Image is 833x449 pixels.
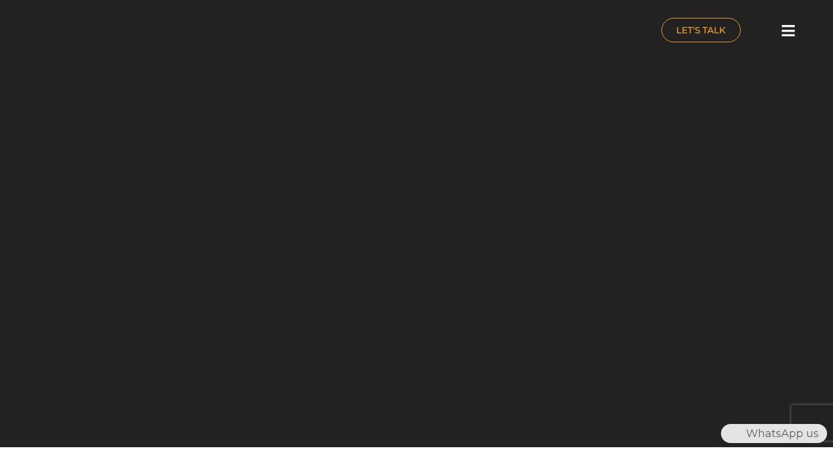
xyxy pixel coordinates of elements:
img: WhatsApp [722,424,741,443]
img: nuance-qatar_logo [6,6,106,58]
div: WhatsApp us [721,424,827,443]
a: LET'S TALK [661,18,741,42]
a: nuance-qatar_logo [6,6,411,58]
a: WhatsAppWhatsApp us [721,427,827,440]
span: LET'S TALK [676,26,726,35]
